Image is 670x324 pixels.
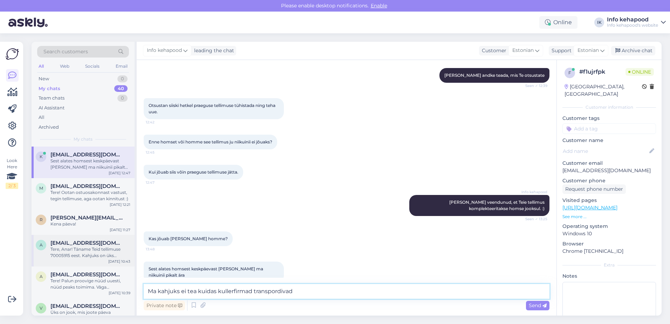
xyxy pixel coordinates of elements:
[50,303,123,309] span: virgeaug@gmail.com
[50,221,130,227] div: Kena päeva!
[50,189,130,202] div: Tere! Ootan ostuosakonnast vastust, tegin tellimuse, aga ootan kinnitust :)
[6,47,19,61] img: Askly Logo
[39,114,45,121] div: All
[562,160,656,167] p: Customer email
[562,184,626,194] div: Request phone number
[449,200,546,211] span: [PERSON_NAME] veendunud, et Teie tellimus komplekteeritakse homse jooksul. :)
[562,123,656,134] input: Add a tag
[149,169,238,175] span: Kui jõuab siis võin praeguse tellimuse jätta.
[521,189,547,195] span: Info kehapood
[562,262,656,268] div: Extra
[625,68,654,76] span: Online
[84,62,101,71] div: Socials
[479,47,506,54] div: Customer
[149,103,276,114] span: Otsustan siiski hetkel praeguse tellimuse tühistada ning teha uue.
[50,215,123,221] span: rita.m.gyarmati@gmail.com
[562,230,656,237] p: Windows 10
[40,217,43,222] span: r
[568,70,571,75] span: f
[109,290,130,296] div: [DATE] 10:39
[50,240,123,246] span: anaralijev@gmail.com
[562,272,656,280] p: Notes
[110,202,130,207] div: [DATE] 12:21
[149,236,228,241] span: Kas jõuab [PERSON_NAME] homme?
[6,157,18,189] div: Look Here
[110,227,130,232] div: [DATE] 11:27
[149,139,272,144] span: Enne homset või homme see tellimus ju niikuinii ei jõuaks?
[50,309,130,322] div: Üks on jook, mis joote päeva [PERSON_NAME] :) Võib koos kasutada
[50,183,123,189] span: malleusmirelle606@gmail.com
[39,95,64,102] div: Team chats
[562,204,617,211] a: [URL][DOMAIN_NAME]
[562,248,656,255] p: Chrome [TECHNICAL_ID]
[114,85,128,92] div: 40
[562,214,656,220] p: See more ...
[39,104,64,112] div: AI Assistant
[562,177,656,184] p: Customer phone
[563,147,648,155] input: Add name
[539,16,577,29] div: Online
[607,17,658,22] div: Info kehapood
[114,62,129,71] div: Email
[117,95,128,102] div: 0
[43,48,88,55] span: Search customers
[40,305,42,311] span: v
[562,137,656,144] p: Customer name
[565,83,642,98] div: [GEOGRAPHIC_DATA], [GEOGRAPHIC_DATA]
[39,75,49,82] div: New
[562,197,656,204] p: Visited pages
[562,223,656,230] p: Operating system
[117,75,128,82] div: 0
[50,246,130,259] div: Tere, Anar! Täname Teid tellimuse 70005915 eest. Kahjuks on üks [PERSON_NAME] tellimusest hetkel ...
[144,301,185,310] div: Private note
[529,302,547,309] span: Send
[108,259,130,264] div: [DATE] 10:43
[40,274,43,279] span: a
[562,167,656,174] p: [EMAIL_ADDRESS][DOMAIN_NAME]
[549,47,572,54] div: Support
[444,73,545,78] span: [PERSON_NAME] andke teada, mis Te otsustate
[109,170,130,176] div: [DATE] 12:47
[607,22,658,28] div: Info kehapood's website
[39,85,60,92] div: My chats
[191,47,234,54] div: leading the chat
[74,136,93,142] span: My chats
[50,151,123,158] span: katlinmikker@gmail.com
[40,154,43,159] span: k
[144,284,549,299] textarea: Ma kahjuks ei tea kuidas kullerfirmad transpordivad
[6,183,18,189] div: 2 / 3
[50,271,123,278] span: annelimusto@gmail.com
[562,240,656,248] p: Browser
[39,124,59,131] div: Archived
[607,17,666,28] a: Info kehapoodInfo kehapood's website
[40,242,43,248] span: a
[369,2,389,9] span: Enable
[37,62,45,71] div: All
[39,185,43,191] span: m
[521,216,547,222] span: Seen ✓ 13:25
[512,47,534,54] span: Estonian
[146,247,172,252] span: 13:48
[146,150,172,155] span: 12:45
[594,18,604,27] div: IK
[50,278,130,290] div: Tere! Palun proovige nüüd uuesti, nüüd peaks toimima. Väga vabandame segaduse pärast!
[562,115,656,122] p: Customer tags
[521,83,547,88] span: Seen ✓ 12:39
[577,47,599,54] span: Estonian
[562,104,656,110] div: Customer information
[50,158,130,170] div: Sest alates homsest keskpäevast [PERSON_NAME] ma niikuinii pikalt ära
[149,266,264,278] span: Sest alates homsest keskpäevast [PERSON_NAME] ma niikuinii pikalt ära
[611,46,655,55] div: Archive chat
[579,68,625,76] div: # f1ujrfpk
[146,120,172,125] span: 12:42
[147,47,182,54] span: Info kehapood
[146,180,172,185] span: 12:47
[59,62,71,71] div: Web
